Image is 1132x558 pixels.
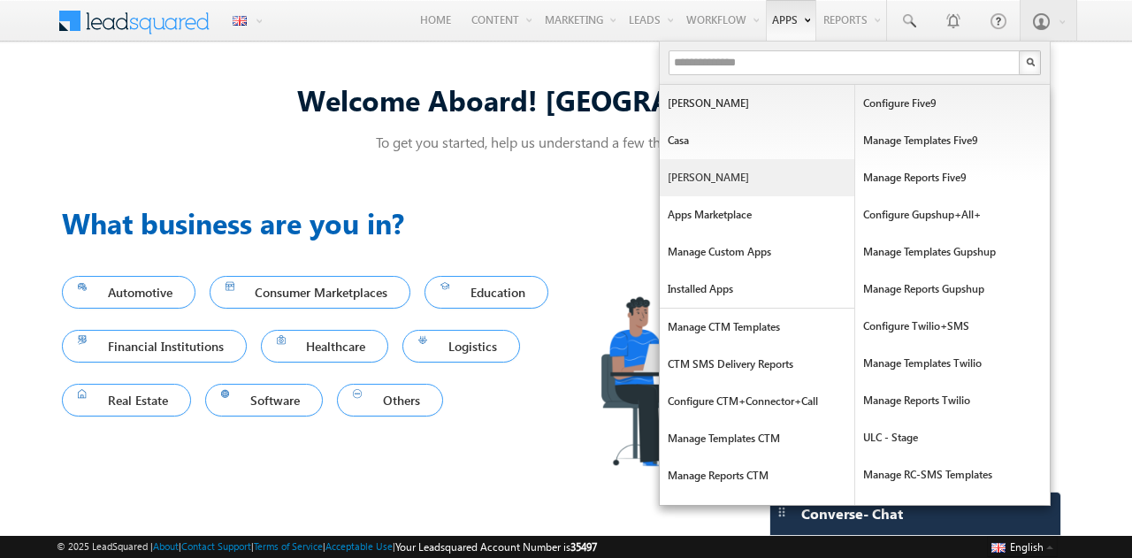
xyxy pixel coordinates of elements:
[660,271,854,308] a: Installed Apps
[660,122,854,159] a: Casa
[660,233,854,271] a: Manage Custom Apps
[855,493,1050,531] a: RC SMS Reports
[855,419,1050,456] a: ULC - Stage
[660,309,854,346] a: Manage CTM Templates
[855,233,1050,271] a: Manage Templates gupshup
[418,334,504,358] span: Logistics
[78,280,180,304] span: Automotive
[353,388,427,412] span: Others
[325,540,393,552] a: Acceptable Use
[62,80,1070,118] div: Welcome Aboard! [GEOGRAPHIC_DATA]
[78,334,231,358] span: Financial Institutions
[855,382,1050,419] a: Manage Reports Twilio
[855,85,1050,122] a: Configure Five9
[570,540,597,554] span: 35497
[660,196,854,233] a: Apps Marketplace
[221,388,308,412] span: Software
[395,540,597,554] span: Your Leadsquared Account Number is
[987,536,1058,557] button: English
[1026,57,1035,66] img: Search
[660,346,854,383] a: CTM SMS Delivery Reports
[660,420,854,457] a: Manage Templates CTM
[855,196,1050,233] a: Configure Gupshup+All+
[855,271,1050,308] a: Manage Reports Gupshup
[57,539,597,555] span: © 2025 LeadSquared | | | | |
[801,506,903,522] span: Converse - Chat
[277,334,373,358] span: Healthcare
[1010,540,1044,554] span: English
[660,85,854,122] a: [PERSON_NAME]
[566,202,1038,501] img: Industry.png
[855,122,1050,159] a: Manage Templates five9
[855,345,1050,382] a: Manage Templates Twilio
[153,540,179,552] a: About
[78,388,175,412] span: Real Estate
[62,133,1070,151] p: To get you started, help us understand a few things about you!
[660,457,854,494] a: Manage Reports CTM
[226,280,395,304] span: Consumer Marketplaces
[775,505,789,519] img: carter-drag
[660,383,854,420] a: Configure CTM+Connector+call
[62,202,566,244] h3: What business are you in?
[855,456,1050,493] a: Manage RC-SMS Templates
[181,540,251,552] a: Contact Support
[855,159,1050,196] a: Manage Reports five9
[660,159,854,196] a: [PERSON_NAME]
[855,308,1050,345] a: Configure Twilio+SMS
[440,280,532,304] span: Education
[254,540,323,552] a: Terms of Service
